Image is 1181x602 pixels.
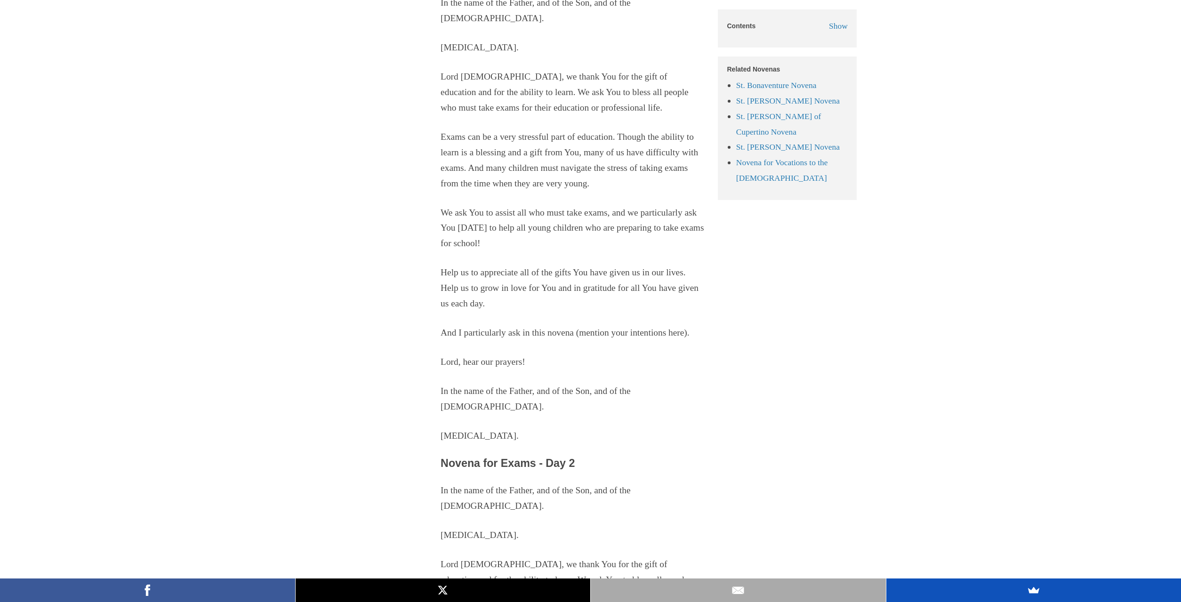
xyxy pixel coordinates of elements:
img: SumoMe [1027,583,1041,597]
a: St. [PERSON_NAME] of Cupertino Novena [736,111,821,136]
a: St. [PERSON_NAME] Novena [736,96,840,105]
p: In the name of the Father, and of the Son, and of the [DEMOGRAPHIC_DATA]. [441,384,704,415]
h5: Contents [727,22,756,29]
p: [MEDICAL_DATA]. [441,528,704,543]
span: Novena for Exams - Day 2 [441,457,575,469]
a: St. [PERSON_NAME] Novena [736,142,840,152]
p: [MEDICAL_DATA]. [441,428,704,444]
span: Show [829,21,848,31]
p: Lord, hear our prayers! [441,354,704,370]
p: Help us to appreciate all of the gifts You have given us in our lives. Help us to grow in love fo... [441,265,704,312]
p: [MEDICAL_DATA]. [441,40,704,56]
p: We ask You to assist all who must take exams, and we particularly ask You [DATE] to help all youn... [441,205,704,252]
a: X [296,578,591,602]
h5: Related Novenas [727,65,848,72]
p: And I particularly ask in this novena (mention your intentions here). [441,325,704,341]
p: Lord [DEMOGRAPHIC_DATA], we thank You for the gift of education and for the ability to learn. We ... [441,69,704,116]
img: X [436,583,450,597]
a: Email [591,578,886,602]
p: Exams can be a very stressful part of education. Though the ability to learn is a blessing and a ... [441,129,704,192]
a: St. Bonaventure Novena [736,80,817,89]
a: Novena for Vocations to the [DEMOGRAPHIC_DATA] [736,158,828,183]
p: In the name of the Father, and of the Son, and of the [DEMOGRAPHIC_DATA]. [441,483,704,514]
img: Email [731,583,745,597]
img: Facebook [140,583,154,597]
